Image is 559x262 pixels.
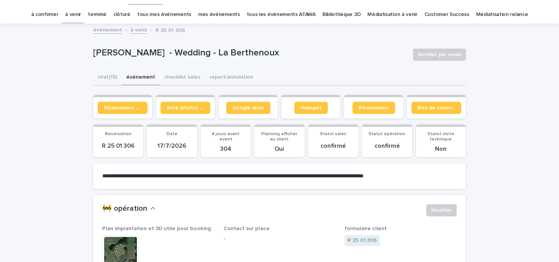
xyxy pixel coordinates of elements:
[160,102,210,114] a: drive photos coordinateur
[105,132,132,136] span: Reservation
[167,132,178,136] span: Date
[102,204,156,213] button: 🚧 opération
[300,105,322,110] span: Hubspot
[322,6,360,24] a: Bibliothèque 3D
[205,145,246,153] p: 304
[259,145,300,153] p: Oui
[424,6,469,24] a: Customer Success
[261,132,297,142] span: Planning afficher au client
[93,25,122,34] a: événement
[418,51,461,58] span: Notifier par email
[224,226,270,231] span: Contact sur place
[113,6,130,24] a: clôturé
[426,204,457,216] button: Modifier
[130,25,147,34] a: à venir
[476,6,528,24] a: Médiatisation relance
[313,142,354,150] p: confirmé
[348,237,377,245] a: R 25 01 306
[65,6,81,24] a: à venir
[345,226,387,231] span: formulaire client
[427,132,454,142] span: Statut visite technique
[93,47,407,58] p: [PERSON_NAME] - Wedding - La Berthenoux
[137,6,191,24] a: tous mes événements
[102,226,211,231] span: Plan implantation et 3D utile pour booking
[198,6,240,24] a: mes événements
[353,102,395,114] a: Réservation
[367,6,418,24] a: Médiatisation à venir
[294,102,328,114] a: Hubspot
[367,142,407,150] p: confirmé
[226,102,270,114] a: Google drive
[122,70,160,86] button: événement
[413,49,466,61] button: Notifier par email
[431,207,452,214] span: Modifier
[224,235,336,243] p: -
[160,70,205,86] button: checklist sales
[31,6,59,24] a: à confirmer
[102,204,147,213] h2: 🚧 opération
[320,132,346,136] span: Statut sales
[93,70,122,86] button: chat (15)
[156,25,185,34] p: R 25 01 306
[205,70,258,86] button: report/annulation
[359,105,389,110] span: Réservation
[104,105,141,110] span: Réservation client
[98,142,138,150] p: R 25 01 306
[88,6,106,24] a: terminé
[167,105,204,110] span: drive photos coordinateur
[151,142,192,150] p: 17/7/2026
[98,102,148,114] a: Réservation client
[232,105,264,110] span: Google drive
[247,6,316,24] a: tous les événements ATAWA
[418,105,455,110] span: Bon de commande
[368,132,405,136] span: Statut opération
[421,145,461,153] p: Non
[212,132,240,142] span: # jours avant event
[411,102,461,114] a: Bon de commande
